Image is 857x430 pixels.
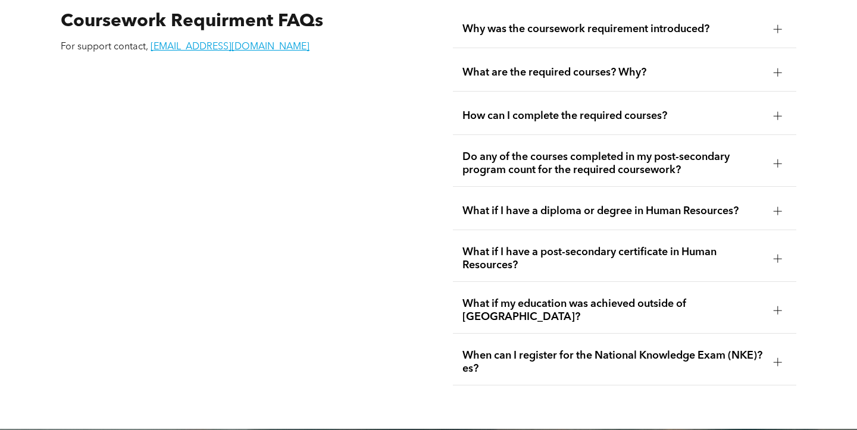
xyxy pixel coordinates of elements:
[462,109,764,123] span: How can I complete the required courses?
[462,349,764,375] span: When can I register for the National Knowledge Exam (NKE)?es?
[462,205,764,218] span: What if I have a diploma or degree in Human Resources?
[462,23,764,36] span: Why was the coursework requirement introduced?
[61,12,323,30] span: Coursework Requirment FAQs
[462,297,764,324] span: What if my education was achieved outside of [GEOGRAPHIC_DATA]?
[462,246,764,272] span: What if I have a post-secondary certificate in Human Resources?
[462,66,764,79] span: What are the required courses? Why?
[462,150,764,177] span: Do any of the courses completed in my post-secondary program count for the required coursework?
[151,42,309,52] a: [EMAIL_ADDRESS][DOMAIN_NAME]
[61,42,148,52] span: For support contact,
